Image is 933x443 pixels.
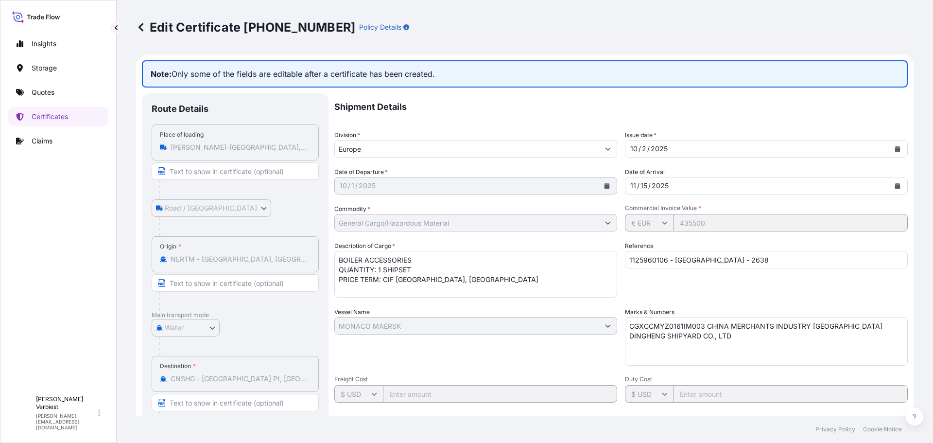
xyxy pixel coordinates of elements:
input: Text to appear on certificate [152,394,319,411]
span: Freight Cost [334,375,617,383]
div: year, [650,143,669,155]
input: Text to appear on certificate [152,274,319,292]
a: Privacy Policy [815,425,855,433]
p: Certificates [32,112,68,122]
input: Enter amount [674,385,908,403]
label: Division [334,130,360,140]
p: Storage [32,63,57,73]
span: Water [165,323,184,333]
label: Reference [625,241,654,251]
div: / [647,143,650,155]
button: Calendar [890,141,905,157]
label: Commodity [334,204,370,214]
p: Insights [32,39,56,49]
label: Description of Cargo [334,241,395,251]
div: Place of loading [160,131,204,139]
span: Duty Cost [625,375,908,383]
button: Show suggestions [599,140,617,158]
p: [PERSON_NAME][EMAIL_ADDRESS][DOMAIN_NAME] [36,413,96,430]
p: Shipment Details [334,93,908,121]
p: [PERSON_NAME] Verbiest [36,395,96,411]
p: Claims [32,136,52,146]
p: Edit Certificate [PHONE_NUMBER] [136,19,355,35]
input: Origin [171,254,307,264]
div: month, [339,180,348,192]
textarea: CGXCCMYZ0161IM003 CHINA MERCHANTS INDUSTRY [GEOGRAPHIC_DATA] DINGHENG SHIPYARD CO., LTD [625,317,908,366]
p: Main transport mode [152,311,319,319]
input: Enter amount [383,385,617,403]
div: / [648,180,651,192]
div: / [355,180,358,192]
input: Enter amount [674,214,908,231]
div: month, [629,143,639,155]
textarea: BOILER ACCESSORIES QUANTITY: 1 SHIPSET PRICE TERM: CIF [GEOGRAPHIC_DATA], [GEOGRAPHIC_DATA] [334,251,617,298]
div: day, [350,180,355,192]
p: Policy Details [359,22,401,32]
div: year, [358,180,377,192]
button: Select transport [152,319,220,337]
div: / [637,180,639,192]
span: Commercial Invoice Value [625,204,908,212]
button: Show suggestions [599,214,617,231]
input: Place of loading [171,142,307,152]
div: month, [629,180,637,192]
input: Type to search vessel name or IMO [335,317,599,335]
div: Destination [160,362,196,370]
div: / [348,180,350,192]
div: / [639,143,641,155]
p: Only some of the fields are editable after a certificate has been created. [142,60,908,88]
a: Certificates [8,107,108,126]
a: Storage [8,58,108,78]
input: Type to search division [335,140,599,158]
div: year, [651,180,670,192]
span: M [18,408,26,418]
input: Destination [171,374,307,384]
a: Quotes [8,83,108,102]
button: Calendar [599,178,615,194]
button: Calendar [890,178,905,194]
span: Date of Departure [334,167,388,177]
span: Date of Arrival [625,167,665,177]
label: Vessel Name [334,307,370,317]
a: Insights [8,34,108,53]
div: Origin [160,243,181,250]
span: Issue date [625,130,657,140]
a: Cookie Notice [863,425,902,433]
button: Select transport [152,199,271,217]
label: Marks & Numbers [625,307,674,317]
div: day, [641,143,647,155]
input: Type to search commodity [335,214,599,231]
p: Quotes [32,88,54,97]
input: Text to appear on certificate [152,162,319,180]
input: Enter booking reference [625,251,908,268]
strong: Note: [151,69,172,79]
div: day, [639,180,648,192]
p: Route Details [152,103,208,115]
a: Claims [8,131,108,151]
button: Show suggestions [599,317,617,335]
span: Road / [GEOGRAPHIC_DATA] [165,203,257,213]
